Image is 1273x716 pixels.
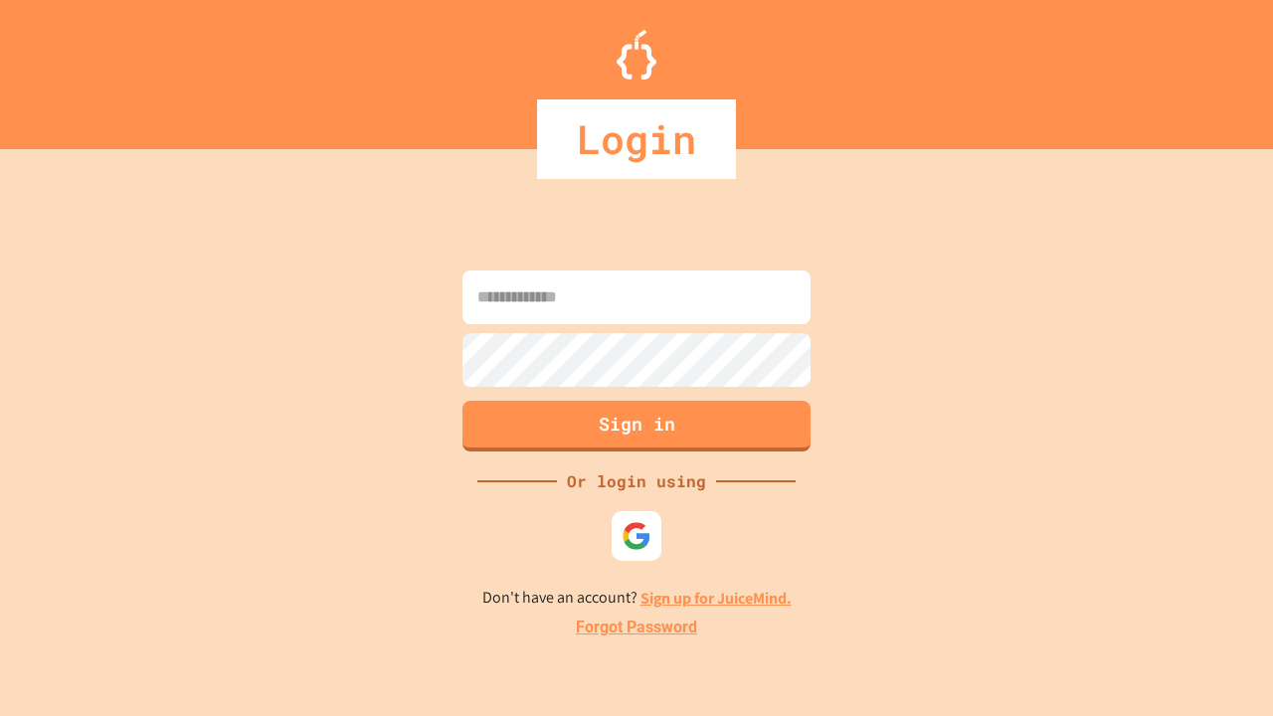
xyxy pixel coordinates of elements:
[617,30,656,80] img: Logo.svg
[537,99,736,179] div: Login
[462,401,811,451] button: Sign in
[557,469,716,493] div: Or login using
[640,588,792,609] a: Sign up for JuiceMind.
[482,586,792,611] p: Don't have an account?
[622,521,651,551] img: google-icon.svg
[576,616,697,639] a: Forgot Password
